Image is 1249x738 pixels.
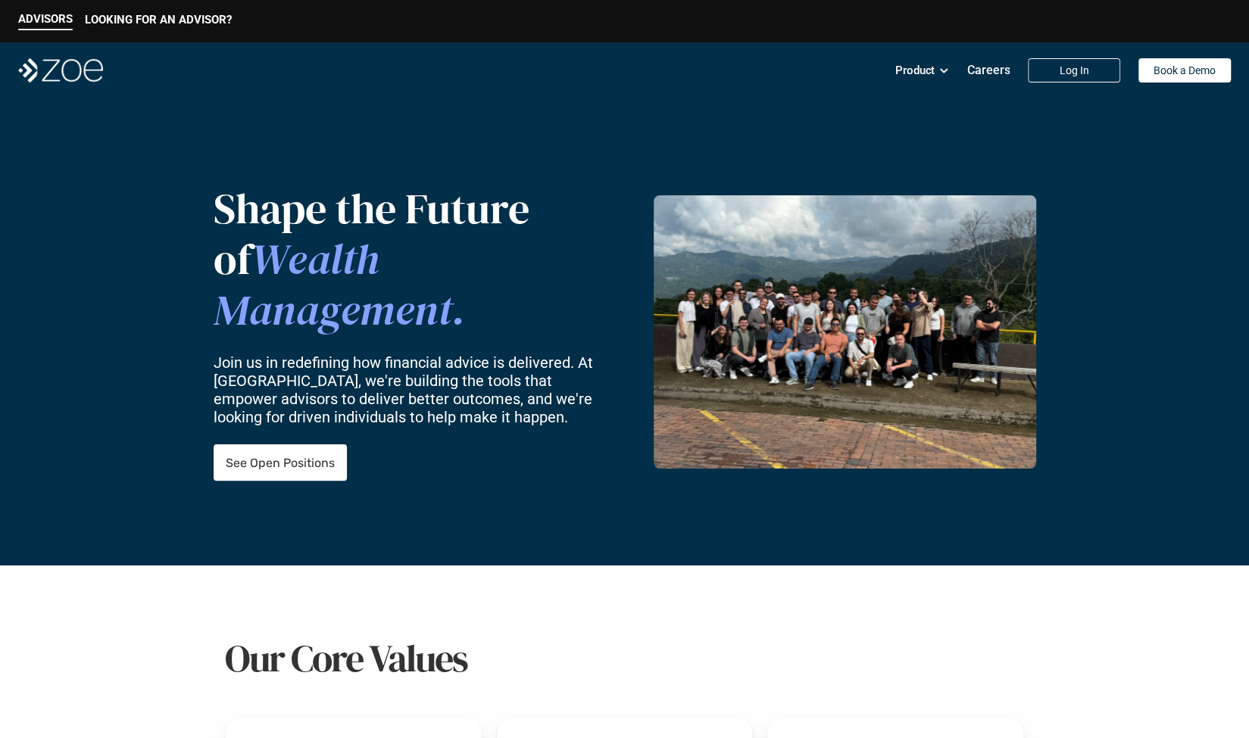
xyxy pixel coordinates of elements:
[1028,58,1120,83] a: Log In
[214,183,604,336] p: Shape the Future of
[895,59,935,82] p: Product
[967,63,1010,77] p: Careers
[214,444,347,481] a: See Open Positions
[226,456,335,470] p: See Open Positions
[1060,64,1089,77] p: Log In
[225,636,1025,681] h1: Our Core Values
[214,230,465,339] span: Wealth Management.
[85,13,232,26] p: LOOKING FOR AN ADVISOR?
[18,12,73,26] p: ADVISORS
[1154,64,1216,77] p: Book a Demo
[1138,58,1231,83] a: Book a Demo
[214,353,605,426] p: Join us in redefining how financial advice is delivered. At [GEOGRAPHIC_DATA], we're building the...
